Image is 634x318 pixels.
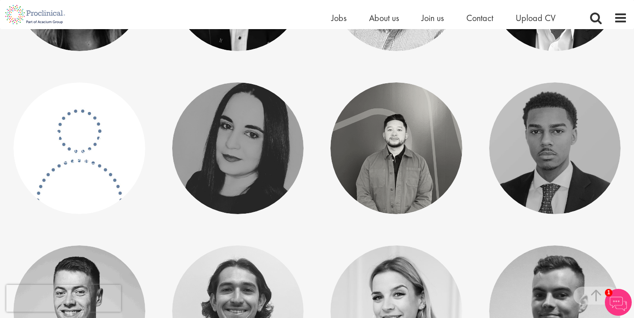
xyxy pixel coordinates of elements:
a: About us [369,12,399,24]
img: Chatbot [605,289,632,316]
p: Manager, US Operations - [GEOGRAPHIC_DATA] [22,145,136,166]
a: Jobs [331,12,347,24]
span: 1 [605,289,612,297]
iframe: reCAPTCHA [6,285,121,312]
a: Upload CV [516,12,556,24]
a: [PERSON_NAME] [30,127,129,144]
a: Join us [421,12,444,24]
a: Contact [466,12,493,24]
